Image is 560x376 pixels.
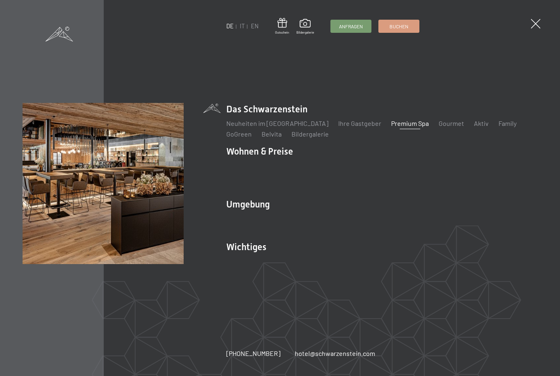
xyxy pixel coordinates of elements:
[226,23,234,30] a: DE
[251,23,259,30] a: EN
[499,119,517,127] a: Family
[339,23,363,30] span: Anfragen
[379,20,419,32] a: Buchen
[295,349,375,358] a: hotel@schwarzenstein.com
[474,119,489,127] a: Aktiv
[240,23,245,30] a: IT
[296,30,314,35] span: Bildergalerie
[226,349,280,357] span: [PHONE_NUMBER]
[389,23,408,30] span: Buchen
[226,349,280,358] a: [PHONE_NUMBER]
[391,119,429,127] a: Premium Spa
[226,130,252,138] a: GoGreen
[439,119,464,127] a: Gourmet
[275,30,289,35] span: Gutschein
[338,119,381,127] a: Ihre Gastgeber
[331,20,371,32] a: Anfragen
[291,130,329,138] a: Bildergalerie
[226,119,328,127] a: Neuheiten im [GEOGRAPHIC_DATA]
[296,19,314,34] a: Bildergalerie
[262,130,282,138] a: Belvita
[275,18,289,35] a: Gutschein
